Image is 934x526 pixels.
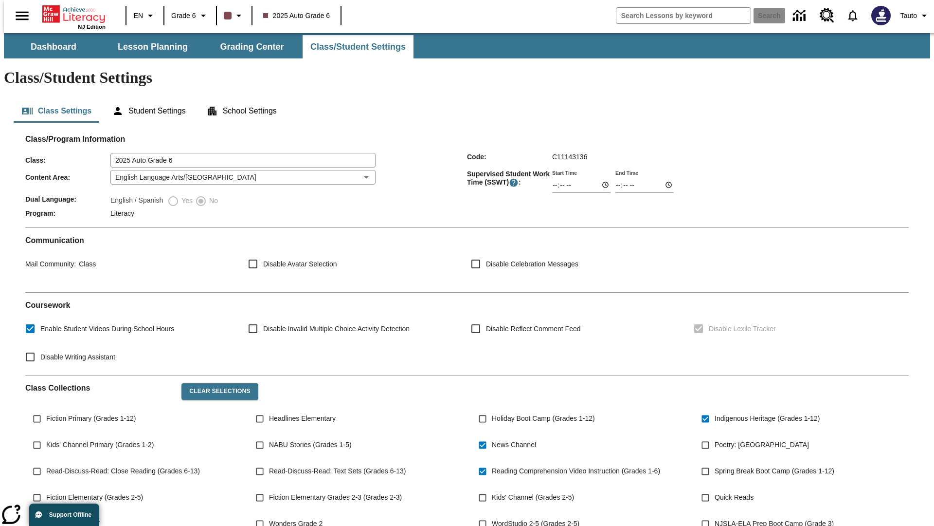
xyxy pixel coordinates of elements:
[25,156,110,164] span: Class :
[263,324,410,334] span: Disable Invalid Multiple Choice Activity Detection
[4,35,414,58] div: SubNavbar
[104,35,201,58] button: Lesson Planning
[203,35,301,58] button: Grading Center
[46,492,143,503] span: Fiction Elementary (Grades 2-5)
[14,99,920,123] div: Class/Student Settings
[46,466,200,476] span: Read-Discuss-Read: Close Reading (Grades 6-13)
[25,383,174,393] h2: Class Collections
[871,6,891,25] img: Avatar
[25,209,110,217] span: Program :
[509,178,519,188] button: Supervised Student Work Time is the timeframe when students can take LevelSet and when lessons ar...
[25,260,76,268] span: Mail Community :
[25,236,909,284] div: Communication
[42,4,106,24] a: Home
[269,492,402,503] span: Fiction Elementary Grades 2-3 (Grades 2-3)
[865,3,897,28] button: Select a new avatar
[840,3,865,28] a: Notifications
[25,134,909,144] h2: Class/Program Information
[46,440,154,450] span: Kids' Channel Primary (Grades 1-2)
[900,11,917,21] span: Tauto
[25,301,909,310] h2: Course work
[715,466,834,476] span: Spring Break Boot Camp (Grades 1-12)
[49,511,91,518] span: Support Offline
[486,259,578,269] span: Disable Celebration Messages
[787,2,814,29] a: Data Center
[25,144,909,220] div: Class/Program Information
[179,196,193,206] span: Yes
[25,173,110,181] span: Content Area :
[467,170,552,188] span: Supervised Student Work Time (SSWT) :
[303,35,413,58] button: Class/Student Settings
[709,324,776,334] span: Disable Lexile Tracker
[46,413,136,424] span: Fiction Primary (Grades 1-12)
[171,11,196,21] span: Grade 6
[207,196,218,206] span: No
[76,260,96,268] span: Class
[269,413,336,424] span: Headlines Elementary
[269,466,406,476] span: Read-Discuss-Read: Text Sets (Grades 6-13)
[104,99,193,123] button: Student Settings
[8,1,36,30] button: Open side menu
[814,2,840,29] a: Resource Center, Will open in new tab
[615,169,638,176] label: End Time
[110,209,134,217] span: Literacy
[167,7,213,24] button: Grade: Grade 6, Select a grade
[220,7,249,24] button: Class color is dark brown. Change class color
[492,440,536,450] span: News Channel
[29,504,99,526] button: Support Offline
[263,11,330,21] span: 2025 Auto Grade 6
[78,24,106,30] span: NJ Edition
[552,153,587,161] span: C11143136
[492,466,660,476] span: Reading Comprehension Video Instruction (Grades 1-6)
[616,8,751,23] input: search field
[715,440,809,450] span: Poetry: [GEOGRAPHIC_DATA]
[269,440,352,450] span: NABU Stories (Grades 1-5)
[552,169,577,176] label: Start Time
[129,7,161,24] button: Language: EN, Select a language
[40,324,174,334] span: Enable Student Videos During School Hours
[4,33,930,58] div: SubNavbar
[897,7,934,24] button: Profile/Settings
[486,324,581,334] span: Disable Reflect Comment Feed
[5,35,102,58] button: Dashboard
[25,301,909,367] div: Coursework
[467,153,552,161] span: Code :
[492,492,574,503] span: Kids' Channel (Grades 2-5)
[25,236,909,245] h2: Communication
[110,170,376,185] div: English Language Arts/[GEOGRAPHIC_DATA]
[42,3,106,30] div: Home
[14,99,99,123] button: Class Settings
[715,413,820,424] span: Indigenous Heritage (Grades 1-12)
[181,383,258,400] button: Clear Selections
[715,492,754,503] span: Quick Reads
[40,352,115,362] span: Disable Writing Assistant
[134,11,143,21] span: EN
[110,195,163,207] label: English / Spanish
[4,69,930,87] h1: Class/Student Settings
[25,195,110,203] span: Dual Language :
[198,99,285,123] button: School Settings
[492,413,595,424] span: Holiday Boot Camp (Grades 1-12)
[263,259,337,269] span: Disable Avatar Selection
[110,153,376,168] input: Class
